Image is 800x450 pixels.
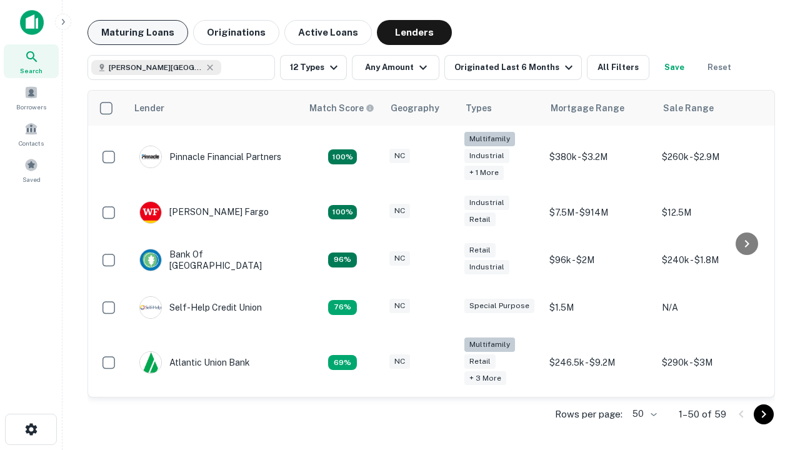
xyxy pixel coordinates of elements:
a: Saved [4,153,59,187]
div: Multifamily [464,337,515,352]
td: $12.5M [656,189,768,236]
span: [PERSON_NAME][GEOGRAPHIC_DATA], [GEOGRAPHIC_DATA] [109,62,202,73]
button: Go to next page [754,404,774,424]
h6: Match Score [309,101,372,115]
img: picture [140,249,161,271]
div: Mortgage Range [551,101,624,116]
th: Capitalize uses an advanced AI algorithm to match your search with the best lender. The match sco... [302,91,383,126]
img: capitalize-icon.png [20,10,44,35]
div: Matching Properties: 14, hasApolloMatch: undefined [328,252,357,267]
div: Self-help Credit Union [139,296,262,319]
div: Special Purpose [464,299,534,313]
img: picture [140,202,161,223]
td: $1.5M [543,284,656,331]
th: Sale Range [656,91,768,126]
button: All Filters [587,55,649,80]
button: Originations [193,20,279,45]
div: Retail [464,212,496,227]
div: Matching Properties: 26, hasApolloMatch: undefined [328,149,357,164]
div: NC [389,251,410,266]
div: NC [389,299,410,313]
button: Save your search to get updates of matches that match your search criteria. [654,55,694,80]
p: Rows per page: [555,407,622,422]
div: Types [466,101,492,116]
div: Matching Properties: 10, hasApolloMatch: undefined [328,355,357,370]
div: Matching Properties: 15, hasApolloMatch: undefined [328,205,357,220]
th: Geography [383,91,458,126]
div: + 3 more [464,371,506,386]
button: Any Amount [352,55,439,80]
p: 1–50 of 59 [679,407,726,422]
div: Retail [464,354,496,369]
iframe: Chat Widget [737,310,800,370]
td: $290k - $3M [656,331,768,394]
div: Lender [134,101,164,116]
span: Saved [22,174,41,184]
td: $7.5M - $914M [543,189,656,236]
button: Lenders [377,20,452,45]
div: Capitalize uses an advanced AI algorithm to match your search with the best lender. The match sco... [309,101,374,115]
button: Originated Last 6 Months [444,55,582,80]
td: $380k - $3.2M [543,126,656,189]
div: Multifamily [464,132,515,146]
td: $260k - $2.9M [656,126,768,189]
button: Maturing Loans [87,20,188,45]
div: [PERSON_NAME] Fargo [139,201,269,224]
div: Matching Properties: 11, hasApolloMatch: undefined [328,300,357,315]
span: Contacts [19,138,44,148]
span: Borrowers [16,102,46,112]
a: Borrowers [4,81,59,114]
div: Industrial [464,196,509,210]
button: Active Loans [284,20,372,45]
td: $246.5k - $9.2M [543,331,656,394]
div: Pinnacle Financial Partners [139,146,281,168]
th: Types [458,91,543,126]
div: Atlantic Union Bank [139,351,250,374]
div: Geography [391,101,439,116]
div: Sale Range [663,101,714,116]
td: N/A [656,284,768,331]
div: Industrial [464,260,509,274]
div: 50 [627,405,659,423]
td: $240k - $1.8M [656,236,768,284]
img: picture [140,146,161,167]
div: NC [389,149,410,163]
td: $96k - $2M [543,236,656,284]
span: Search [20,66,42,76]
img: picture [140,352,161,373]
div: Industrial [464,149,509,163]
th: Lender [127,91,302,126]
div: Originated Last 6 Months [454,60,576,75]
button: Reset [699,55,739,80]
th: Mortgage Range [543,91,656,126]
div: NC [389,354,410,369]
a: Search [4,44,59,78]
div: Bank Of [GEOGRAPHIC_DATA] [139,249,289,271]
div: NC [389,204,410,218]
a: Contacts [4,117,59,151]
button: 12 Types [280,55,347,80]
div: + 1 more [464,166,504,180]
div: Retail [464,243,496,257]
img: picture [140,297,161,318]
